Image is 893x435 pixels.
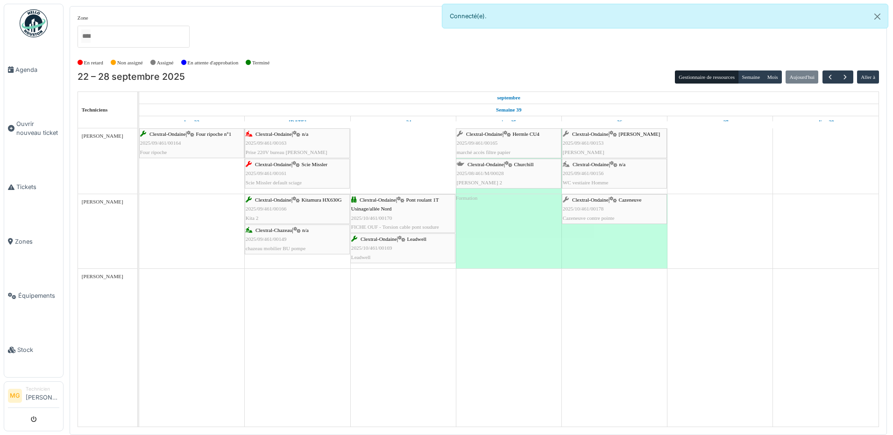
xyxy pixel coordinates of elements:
label: En retard [84,59,103,67]
span: Scie Missler default sciage [246,180,302,185]
a: 25 septembre 2025 [499,116,518,128]
a: Zones [4,214,63,268]
span: n/a [302,227,309,233]
a: Semaine 39 [494,104,524,116]
span: Clextral-Ondaine [572,131,609,137]
span: Ouvrir nouveau ticket [16,119,59,137]
span: WC vestiaire Homme [563,180,609,185]
div: | [563,160,666,187]
span: marché accès filtre papier [457,149,510,155]
span: Clextral-Ondaine [255,161,291,167]
a: MG Technicien[PERSON_NAME] [8,386,59,408]
div: | [351,196,454,232]
span: Techniciens [82,107,108,112]
span: Churchill [514,161,533,167]
span: Zones [15,237,59,246]
span: [PERSON_NAME] 2 [457,180,502,185]
span: FICHE OUF - Torsion cable pont soudure [351,224,439,230]
span: 2025/10/461/00170 [351,215,392,221]
a: Stock [4,323,63,377]
span: [PERSON_NAME] [82,274,123,279]
span: Leadwell [351,254,371,260]
span: 2025/08/461/M/00028 [457,170,504,176]
span: 2025/09/461/00166 [246,206,287,211]
span: Stock [17,345,59,354]
label: Non assigné [117,59,143,67]
span: Clextral-Ondaine [255,131,292,137]
span: 2025/09/461/00156 [563,170,604,176]
a: Tickets [4,160,63,214]
span: Cazeneuve contre pointe [563,215,615,221]
a: 24 septembre 2025 [393,116,414,128]
a: Ouvrir nouveau ticket [4,97,63,160]
span: n/a [302,131,308,137]
span: 2025/09/461/00161 [246,170,287,176]
label: Zone [78,14,88,22]
span: Leadwell [407,236,426,242]
div: | [457,160,560,187]
span: 2025/09/461/00163 [246,140,287,146]
span: Équipements [18,291,59,300]
a: 22 septembre 2025 [495,92,523,104]
button: Mois [763,70,782,84]
label: En attente d'approbation [187,59,238,67]
div: Technicien [26,386,59,393]
span: [PERSON_NAME] [618,131,660,137]
span: 2025/10/461/00178 [563,206,604,211]
a: 26 septembre 2025 [604,116,625,128]
span: Formation [456,195,478,201]
span: Scie Missler [301,161,327,167]
a: 22 septembre 2025 [182,116,201,128]
div: | [246,196,349,223]
li: [PERSON_NAME] [26,386,59,406]
span: chazeau mobilier BU pompe [246,246,305,251]
span: Clextral-Ondaine [572,197,609,203]
button: Précédent [822,70,838,84]
div: | [563,196,666,223]
span: Kitamura HX630G [301,197,341,203]
h2: 22 – 28 septembre 2025 [78,71,185,83]
span: Cazeneuve [618,197,641,203]
span: Four ripoche [140,149,167,155]
button: Gestionnaire de ressources [675,70,738,84]
label: Assigné [157,59,174,67]
button: Semaine [738,70,764,84]
a: 27 septembre 2025 [709,116,731,128]
div: | [351,235,454,262]
span: n/a [619,161,625,167]
span: [PERSON_NAME] [82,199,123,204]
span: [PERSON_NAME] [563,149,604,155]
span: 2025/09/461/00153 [563,140,604,146]
span: 2025/09/461/00149 [246,236,287,242]
div: Connecté(e). [442,4,888,28]
a: Agenda [4,42,63,97]
button: Aller à [857,70,879,84]
button: Close [867,4,888,29]
span: 2025/09/461/00164 [140,140,181,146]
span: Clextral-Ondaine [573,161,609,167]
a: Équipements [4,269,63,323]
span: Tickets [16,182,59,191]
span: Agenda [15,65,59,74]
li: MG [8,389,22,403]
span: Clextral-Ondaine [149,131,186,137]
div: | [563,130,666,157]
button: Suivant [837,70,853,84]
span: [PERSON_NAME] [82,133,123,139]
span: Clextral-Ondaine [361,236,397,242]
button: Aujourd'hui [786,70,818,84]
span: 2025/10/461/00169 [351,245,392,251]
div: | [246,226,349,253]
div: | [246,160,349,187]
span: Clextral-Ondaine [360,197,396,203]
span: Hermle CU4 [512,131,539,137]
label: Terminé [252,59,269,67]
span: Clextral-Chazeau [255,227,292,233]
a: 28 septembre 2025 [815,116,836,128]
span: Four ripoche n°1 [196,131,231,137]
span: Kita 2 [246,215,259,221]
span: Clextral-Ondaine [466,131,503,137]
a: 23 septembre 2025 [286,116,309,128]
div: | [457,130,560,157]
span: Prise 220V bureau [PERSON_NAME] [246,149,327,155]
